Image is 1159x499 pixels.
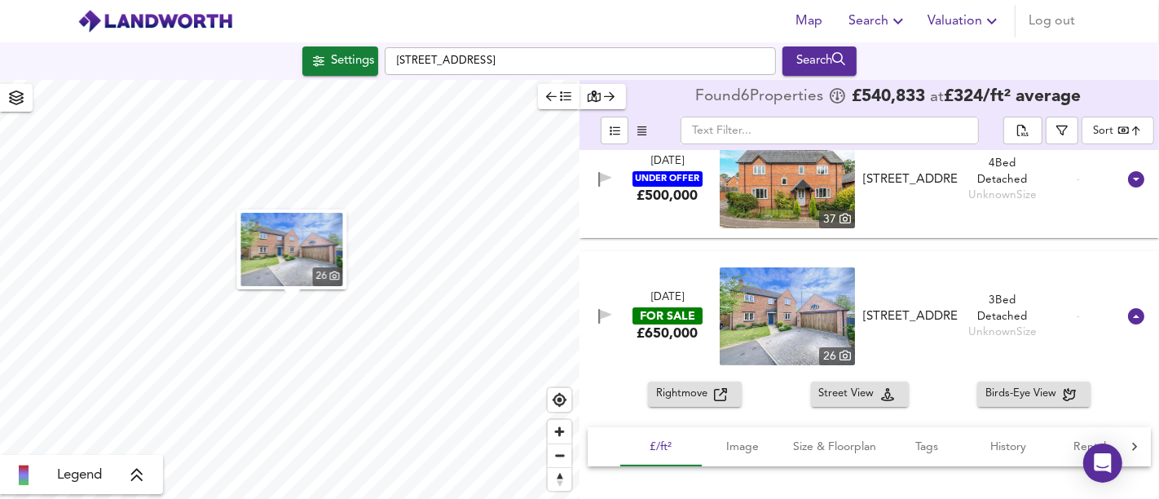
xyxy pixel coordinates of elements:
span: Rightmove [656,385,714,404]
button: Reset bearing to north [548,467,571,491]
div: Sort [1093,123,1113,139]
div: [STREET_ADDRESS] [863,308,958,325]
span: Image [712,437,773,457]
button: Search [782,46,857,76]
div: 3 Bed Detached [964,293,1041,325]
div: Search [787,51,853,72]
button: Search [842,5,914,38]
span: £ 324 / ft² average [944,88,1081,105]
span: Valuation [928,10,1002,33]
div: £500,000 [637,187,698,205]
div: [DATE] [651,290,684,306]
div: [DATE]UNDER OFFER£500,000 property thumbnail 37 [STREET_ADDRESS]4Bed DetachedUnknownSize - [579,121,1159,238]
img: property thumbnail [241,213,343,286]
div: UNDER OFFER [632,171,703,187]
span: Rental [1059,437,1121,457]
button: Find my location [548,388,571,412]
input: Text Filter... [681,117,979,144]
input: Enter a location... [385,47,776,75]
span: Size & Floorplan [793,437,876,457]
button: property thumbnail 26 [237,210,347,289]
span: Map [790,10,829,33]
div: Unknown Size [968,188,1037,203]
div: Run Your Search [782,46,857,76]
img: property thumbnail [720,130,855,228]
div: [DATE] [651,154,684,170]
span: History [977,437,1039,457]
a: property thumbnail 26 [720,267,855,365]
div: [DATE]FOR SALE£650,000 property thumbnail 26 [STREET_ADDRESS]3Bed DetachedUnknownSize - [579,251,1159,382]
span: Reset bearing to north [548,468,571,491]
button: Rightmove [648,382,742,407]
img: property thumbnail [720,267,855,365]
span: Birds-Eye View [985,385,1063,404]
div: split button [1003,117,1042,144]
span: Zoom out [548,444,571,467]
span: £ 540,833 [852,89,925,105]
a: property thumbnail 26 [241,213,343,286]
div: [STREET_ADDRESS] [863,171,958,188]
a: property thumbnail 37 [720,130,855,228]
div: Unknown Size [967,314,1038,350]
div: Purlieu Court, Naseby, NN6 6AN [857,308,964,325]
span: £/ft² [630,437,692,457]
span: Legend [57,466,102,485]
div: 26 [819,347,855,365]
span: - [1077,311,1080,323]
div: Sort [1082,117,1154,144]
div: £650,000 [637,325,698,342]
div: 4 Bed Detached [964,156,1041,188]
span: Street View [819,385,881,404]
div: Settings [331,51,374,72]
span: at [930,90,944,105]
span: Tags [896,437,958,457]
div: 26 [313,267,343,286]
span: - [1077,174,1080,186]
span: Log out [1029,10,1075,33]
button: Zoom in [548,420,571,444]
svg: Show Details [1126,307,1146,326]
div: Found 6 Propert ies [695,89,827,105]
button: Birds-Eye View [977,382,1091,407]
button: Street View [811,382,909,407]
div: Open Intercom Messenger [1083,444,1122,483]
div: 37 [819,210,855,228]
img: logo [77,9,233,33]
svg: Show Details [1126,170,1146,189]
button: Valuation [921,5,1008,38]
span: Search [848,10,908,33]
button: Zoom out [548,444,571,467]
button: Map [783,5,835,38]
div: Click to configure Search Settings [302,46,378,76]
button: Settings [302,46,378,76]
div: FOR SALE [632,307,703,325]
button: Log out [1022,5,1082,38]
